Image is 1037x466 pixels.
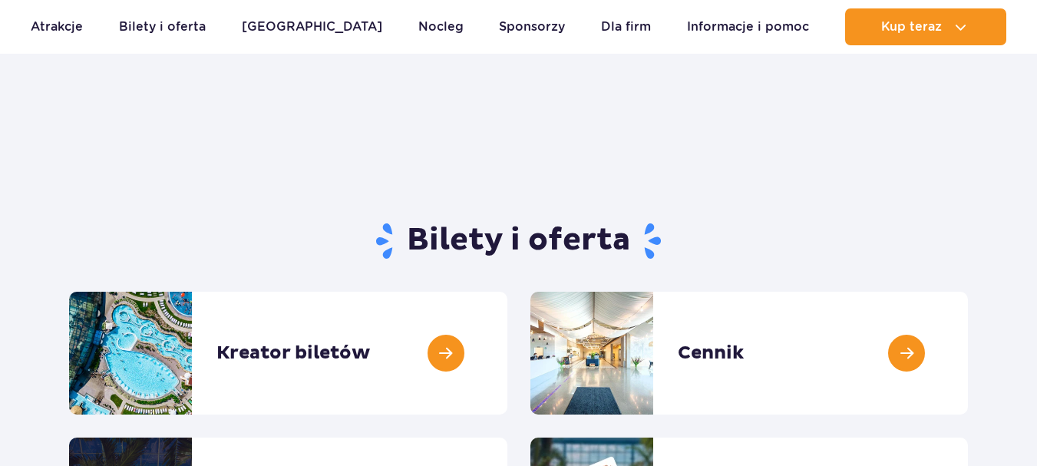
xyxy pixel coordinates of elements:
[418,8,464,45] a: Nocleg
[881,20,942,34] span: Kup teraz
[119,8,206,45] a: Bilety i oferta
[31,8,83,45] a: Atrakcje
[687,8,809,45] a: Informacje i pomoc
[499,8,565,45] a: Sponsorzy
[242,8,382,45] a: [GEOGRAPHIC_DATA]
[845,8,1006,45] button: Kup teraz
[69,221,968,261] h1: Bilety i oferta
[601,8,651,45] a: Dla firm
